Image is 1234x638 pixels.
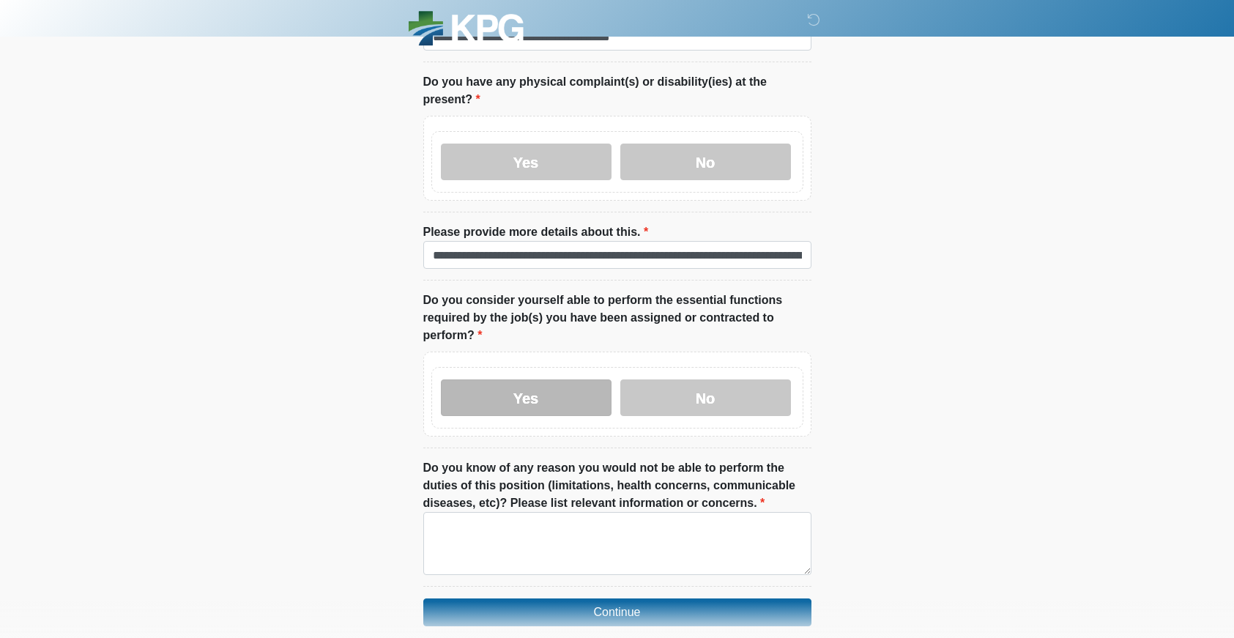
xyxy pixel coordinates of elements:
[423,223,649,241] label: Please provide more details about this.
[423,598,811,626] button: Continue
[441,379,612,416] label: Yes
[423,73,811,108] label: Do you have any physical complaint(s) or disability(ies) at the present?
[409,11,524,50] img: KPG Healthcare Logo
[620,144,791,180] label: No
[423,459,811,512] label: Do you know of any reason you would not be able to perform the duties of this position (limitatio...
[620,379,791,416] label: No
[441,144,612,180] label: Yes
[423,292,811,344] label: Do you consider yourself able to perform the essential functions required by the job(s) you have ...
